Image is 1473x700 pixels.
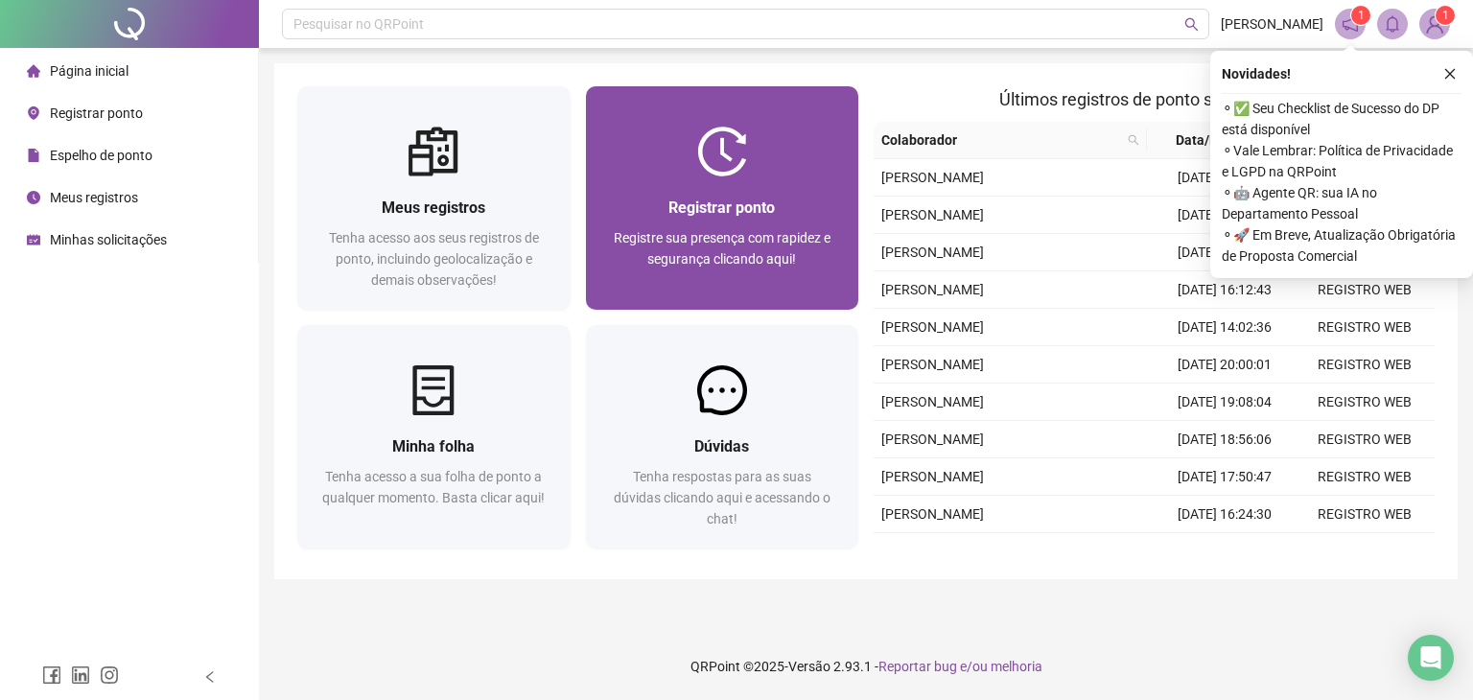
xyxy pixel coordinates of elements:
span: Minha folha [392,437,475,455]
span: schedule [27,233,40,246]
span: Tenha acesso a sua folha de ponto a qualquer momento. Basta clicar aqui! [322,469,545,505]
span: search [1128,134,1139,146]
td: REGISTRO WEB [1295,384,1435,421]
span: [PERSON_NAME] [881,319,984,335]
span: Colaborador [881,129,1120,151]
span: Registrar ponto [668,198,775,217]
a: Meus registrosTenha acesso aos seus registros de ponto, incluindo geolocalização e demais observa... [297,86,571,310]
td: [DATE] 08:00:49 [1155,159,1295,197]
span: home [27,64,40,78]
td: [DATE] 20:00:01 [1155,346,1295,384]
td: [DATE] 16:24:30 [1155,496,1295,533]
th: Data/Hora [1147,122,1283,159]
span: search [1184,17,1199,32]
span: close [1443,67,1457,81]
span: Reportar bug e/ou melhoria [878,659,1042,674]
span: Data/Hora [1155,129,1260,151]
span: Meus registros [50,190,138,205]
span: notification [1342,15,1359,33]
span: [PERSON_NAME] [881,394,984,409]
span: Tenha respostas para as suas dúvidas clicando aqui e acessando o chat! [614,469,830,526]
td: [DATE] 14:02:36 [1155,309,1295,346]
span: environment [27,106,40,120]
span: [PERSON_NAME] [881,506,984,522]
img: 85476 [1420,10,1449,38]
div: Open Intercom Messenger [1408,635,1454,681]
span: instagram [100,665,119,685]
span: Meus registros [382,198,485,217]
a: Minha folhaTenha acesso a sua folha de ponto a qualquer momento. Basta clicar aqui! [297,325,571,548]
a: DúvidasTenha respostas para as suas dúvidas clicando aqui e acessando o chat! [586,325,859,548]
span: linkedin [71,665,90,685]
span: [PERSON_NAME] [881,469,984,484]
td: REGISTRO WEB [1295,533,1435,571]
td: [DATE] 16:24:12 [1155,234,1295,271]
span: Minhas solicitações [50,232,167,247]
td: REGISTRO WEB [1295,458,1435,496]
span: [PERSON_NAME] [881,170,984,185]
span: ⚬ ✅ Seu Checklist de Sucesso do DP está disponível [1222,98,1461,140]
td: [DATE] 17:09:53 [1155,197,1295,234]
span: Novidades ! [1222,63,1291,84]
span: Registre sua presença com rapidez e segurança clicando aqui! [614,230,830,267]
span: [PERSON_NAME] [881,245,984,260]
span: Versão [788,659,830,674]
span: facebook [42,665,61,685]
span: 1 [1358,9,1365,22]
td: REGISTRO WEB [1295,346,1435,384]
a: Registrar pontoRegistre sua presença com rapidez e segurança clicando aqui! [586,86,859,310]
td: REGISTRO WEB [1295,309,1435,346]
td: REGISTRO WEB [1295,421,1435,458]
span: Registrar ponto [50,105,143,121]
td: [DATE] 17:50:47 [1155,458,1295,496]
span: [PERSON_NAME] [881,207,984,222]
span: left [203,670,217,684]
td: [DATE] 18:56:06 [1155,421,1295,458]
span: ⚬ Vale Lembrar: Política de Privacidade e LGPD na QRPoint [1222,140,1461,182]
span: Últimos registros de ponto sincronizados [999,89,1309,109]
span: Espelho de ponto [50,148,152,163]
span: Tenha acesso aos seus registros de ponto, incluindo geolocalização e demais observações! [329,230,539,288]
td: [DATE] 19:08:04 [1155,384,1295,421]
span: [PERSON_NAME] [1221,13,1323,35]
sup: 1 [1351,6,1370,25]
span: ⚬ 🚀 Em Breve, Atualização Obrigatória de Proposta Comercial [1222,224,1461,267]
td: [DATE] 16:12:43 [1155,271,1295,309]
span: clock-circle [27,191,40,204]
span: Página inicial [50,63,129,79]
span: search [1124,126,1143,154]
span: ⚬ 🤖 Agente QR: sua IA no Departamento Pessoal [1222,182,1461,224]
span: [PERSON_NAME] [881,432,984,447]
footer: QRPoint © 2025 - 2.93.1 - [259,633,1473,700]
td: REGISTRO WEB [1295,496,1435,533]
sup: Atualize o seu contato no menu Meus Dados [1436,6,1455,25]
span: 1 [1442,9,1449,22]
span: Dúvidas [694,437,749,455]
span: bell [1384,15,1401,33]
td: [DATE] 16:12:39 [1155,533,1295,571]
span: [PERSON_NAME] [881,357,984,372]
span: file [27,149,40,162]
td: REGISTRO WEB [1295,271,1435,309]
span: [PERSON_NAME] [881,282,984,297]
